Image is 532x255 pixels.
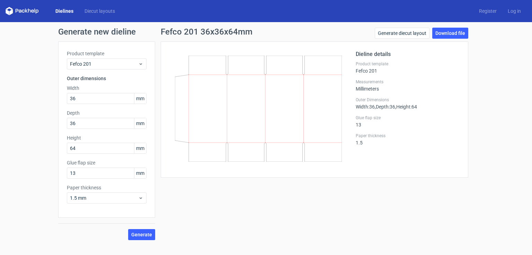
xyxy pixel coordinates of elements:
[70,60,138,67] span: Fefco 201
[128,229,155,240] button: Generate
[67,50,147,57] label: Product template
[67,159,147,166] label: Glue flap size
[58,28,474,36] h1: Generate new dieline
[356,61,460,67] label: Product template
[131,232,152,237] span: Generate
[356,97,460,103] label: Outer Dimensions
[134,143,146,153] span: mm
[79,8,121,15] a: Diecut layouts
[473,8,502,15] a: Register
[70,195,138,201] span: 1.5 mm
[356,61,460,74] div: Fefco 201
[50,8,79,15] a: Dielines
[356,50,460,58] h2: Dieline details
[356,115,460,121] label: Glue flap size
[134,168,146,178] span: mm
[67,134,147,141] label: Height
[356,115,460,127] div: 13
[67,85,147,92] label: Width
[356,133,460,139] label: Paper thickness
[502,8,526,15] a: Log in
[67,184,147,191] label: Paper thickness
[134,93,146,104] span: mm
[356,79,460,92] div: Millimeters
[161,28,252,36] h1: Fefco 201 36x36x64mm
[375,104,395,110] span: , Depth : 36
[67,110,147,116] label: Depth
[395,104,417,110] span: , Height : 64
[356,79,460,85] label: Measurements
[67,75,147,82] h3: Outer dimensions
[134,118,146,129] span: mm
[356,133,460,145] div: 1.5
[356,104,375,110] span: Width : 36
[375,28,429,39] a: Generate diecut layout
[432,28,468,39] a: Download file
